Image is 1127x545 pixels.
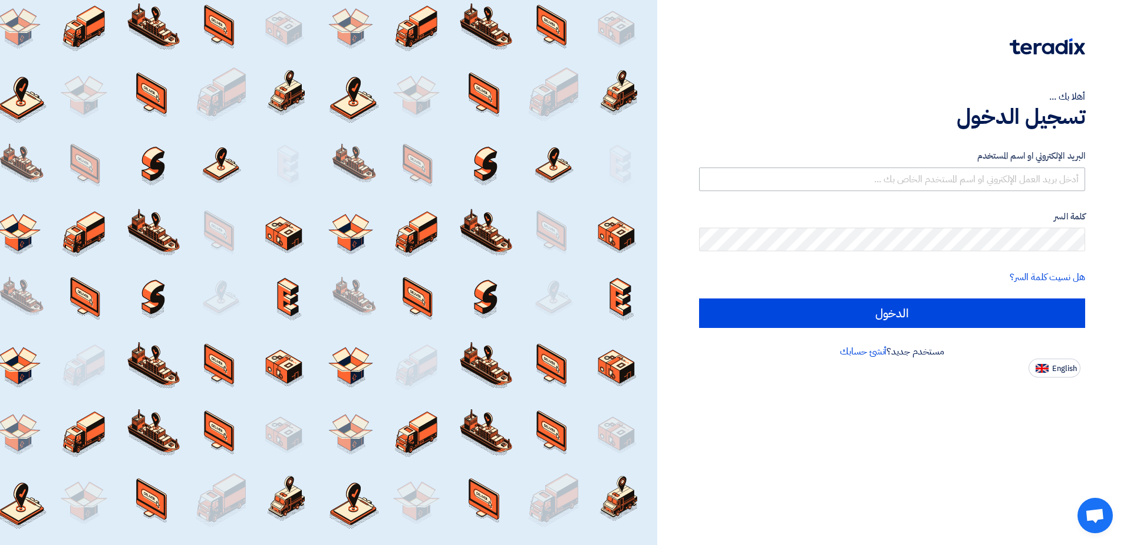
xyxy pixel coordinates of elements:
[1010,38,1085,55] img: Teradix logo
[699,90,1085,104] div: أهلا بك ...
[1052,365,1077,373] span: English
[699,149,1085,163] label: البريد الإلكتروني او اسم المستخدم
[699,344,1085,359] div: مستخدم جديد؟
[1036,364,1049,373] img: en-US.png
[1029,359,1080,377] button: English
[699,210,1085,224] label: كلمة السر
[699,104,1085,130] h1: تسجيل الدخول
[840,344,887,359] a: أنشئ حسابك
[1010,270,1085,284] a: هل نسيت كلمة السر؟
[1077,498,1113,533] a: Open chat
[699,168,1085,191] input: أدخل بريد العمل الإلكتروني او اسم المستخدم الخاص بك ...
[699,298,1085,328] input: الدخول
